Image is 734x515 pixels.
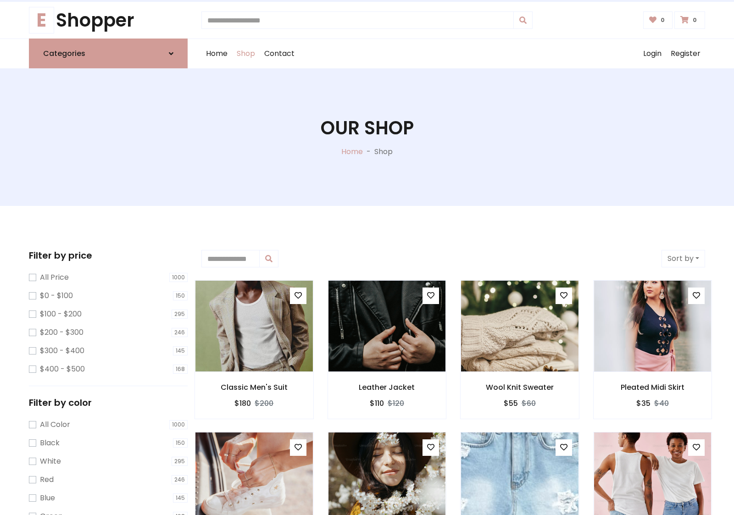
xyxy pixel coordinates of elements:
span: 150 [173,291,188,300]
h5: Filter by color [29,397,188,408]
label: $200 - $300 [40,327,83,338]
span: 0 [690,16,699,24]
label: Blue [40,493,55,504]
label: $300 - $400 [40,345,84,356]
label: All Price [40,272,69,283]
label: Black [40,437,60,449]
del: $200 [255,398,273,409]
a: Contact [260,39,299,68]
h6: Wool Knit Sweater [461,383,579,392]
a: Categories [29,39,188,68]
h6: $55 [504,399,518,408]
del: $40 [654,398,669,409]
span: 1000 [169,273,188,282]
p: - [363,146,374,157]
a: 0 [643,11,673,29]
label: $100 - $200 [40,309,82,320]
label: White [40,456,61,467]
span: E [29,7,54,33]
a: Shop [232,39,260,68]
h6: $35 [636,399,651,408]
h1: Shopper [29,9,188,31]
span: 0 [658,16,667,24]
button: Sort by [662,250,705,267]
p: Shop [374,146,393,157]
a: Home [341,146,363,157]
h6: Classic Men's Suit [195,383,313,392]
span: 246 [172,328,188,337]
a: Login [639,39,666,68]
del: $120 [388,398,404,409]
h6: Pleated Midi Skirt [594,383,712,392]
h6: Categories [43,49,85,58]
h6: Leather Jacket [328,383,446,392]
span: 145 [173,493,188,503]
a: Register [666,39,705,68]
a: 0 [674,11,705,29]
h6: $180 [234,399,251,408]
span: 168 [173,365,188,374]
label: $400 - $500 [40,364,85,375]
label: $0 - $100 [40,290,73,301]
span: 246 [172,475,188,484]
span: 295 [172,457,188,466]
a: Home [201,39,232,68]
a: EShopper [29,9,188,31]
span: 1000 [169,420,188,429]
span: 145 [173,346,188,355]
del: $60 [522,398,536,409]
h1: Our Shop [321,117,414,139]
label: All Color [40,419,70,430]
label: Red [40,474,54,485]
span: 150 [173,438,188,448]
h5: Filter by price [29,250,188,261]
span: 295 [172,310,188,319]
h6: $110 [370,399,384,408]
